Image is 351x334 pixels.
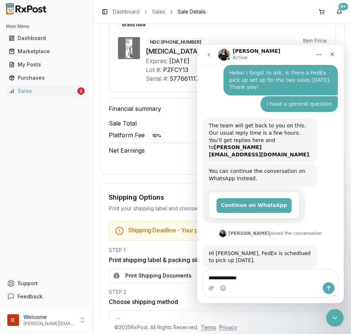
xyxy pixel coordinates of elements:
div: Marketplace [9,48,85,55]
label: Drop off at FedEx Location [124,318,188,324]
h3: Choose shipping method [109,297,336,306]
div: STEP 1 [109,247,336,254]
div: My Posts [9,61,85,68]
span: Net Earnings [109,146,145,155]
h3: Print shipping label & packing slip [109,255,336,264]
iframe: Intercom live chat [326,309,344,327]
button: Print Shipping Documents [109,269,336,283]
span: Platform Fee [109,131,165,140]
button: Support [3,277,90,290]
div: [DATE] [169,57,189,65]
span: Financial summary [109,104,161,113]
div: Item Price [303,37,327,44]
nav: breadcrumb [113,8,206,15]
h5: Shipping Deadline - Your package must be shipped by end of day [DATE] . [128,227,330,233]
button: Sales2 [3,85,90,97]
span: Feedback [18,293,43,300]
div: [MEDICAL_DATA] FlexTouch 200 UNIT/ML SOPN [146,46,297,57]
div: Estimated payout 4-6 Business days [109,158,336,165]
a: Sales [152,8,165,15]
div: 9+ [339,3,348,10]
div: 577661117095 [170,74,210,83]
span: Sale Details [178,8,206,15]
h2: Main Menu [6,23,88,29]
button: Feedback [3,290,90,303]
div: Brand New [118,21,150,29]
p: [PERSON_NAME][EMAIL_ADDRESS][DOMAIN_NAME] [23,321,74,327]
div: Purchases [9,74,85,81]
div: Shipping Options [109,192,164,203]
img: User avatar [7,314,19,326]
div: NDC: [PHONE_NUMBER] [146,38,206,46]
button: Purchases [3,72,90,84]
button: My Posts [3,59,90,70]
a: Terms [201,324,216,330]
img: Tresiba FlexTouch 200 UNIT/ML SOPN [118,37,140,59]
div: 2 [77,87,85,95]
div: $549.10 [303,44,327,53]
a: Purchases [6,71,88,84]
div: PZFCY13 [163,65,188,74]
div: Sales [9,87,76,95]
div: Serial #: [146,74,169,83]
a: Dashboard [6,32,88,45]
a: Privacy [219,324,237,330]
p: Welcome [23,313,74,321]
button: Marketplace [3,46,90,57]
button: 9+ [333,6,345,18]
div: Expires: [146,57,168,65]
span: Sale Total [109,119,137,128]
a: My Posts [6,58,88,71]
div: Print your shipping label and choose how to send your package [109,205,336,212]
button: Dashboard [3,32,90,44]
div: Dashboard [9,35,85,42]
a: Sales2 [6,84,88,98]
div: 10 % [148,132,165,140]
img: RxPost Logo [3,3,50,15]
a: Dashboard [113,8,140,15]
div: STEP 2 [109,288,336,296]
iframe: Intercom live chat [197,45,344,303]
div: Lot #: [146,65,162,74]
a: Marketplace [6,45,88,58]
